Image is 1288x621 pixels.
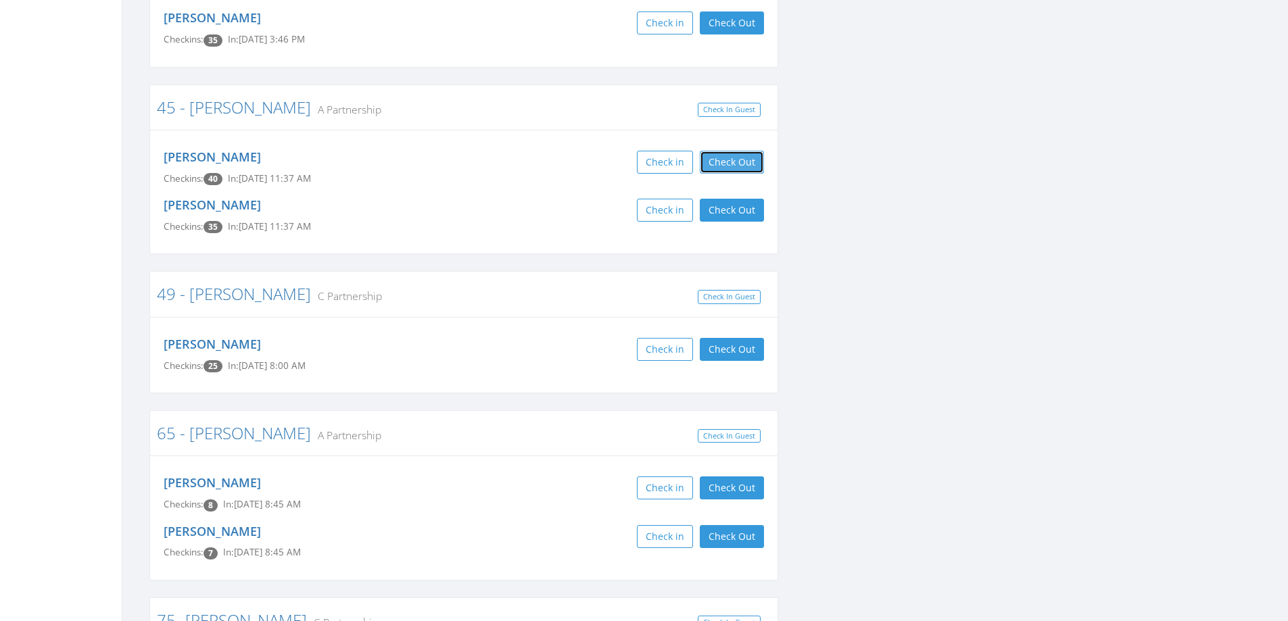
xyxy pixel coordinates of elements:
span: Checkins: [164,220,204,232]
span: Checkins: [164,172,204,184]
button: Check Out [700,11,764,34]
button: Check in [637,151,693,174]
span: In: [DATE] 11:37 AM [228,172,311,184]
span: Checkin count [204,360,222,372]
button: Check in [637,476,693,499]
span: In: [DATE] 8:45 AM [223,498,301,510]
small: A Partnership [311,102,381,117]
button: Check Out [700,151,764,174]
span: In: [DATE] 11:37 AM [228,220,311,232]
button: Check Out [700,525,764,548]
a: Check In Guest [698,103,761,117]
span: Checkin count [204,221,222,233]
a: [PERSON_NAME] [164,523,261,539]
button: Check in [637,11,693,34]
button: Check Out [700,338,764,361]
a: Check In Guest [698,429,761,443]
span: In: [DATE] 3:46 PM [228,33,305,45]
span: Checkin count [204,34,222,47]
button: Check in [637,338,693,361]
button: Check Out [700,476,764,499]
span: Checkins: [164,546,204,558]
small: A Partnership [311,428,381,443]
a: 49 - [PERSON_NAME] [157,282,311,305]
button: Check in [637,525,693,548]
a: [PERSON_NAME] [164,149,261,165]
a: [PERSON_NAME] [164,336,261,352]
button: Check in [637,199,693,222]
small: C Partnership [311,289,382,303]
span: Checkins: [164,359,204,372]
a: 45 - [PERSON_NAME] [157,96,311,118]
a: 65 - [PERSON_NAME] [157,422,311,444]
span: Checkin count [204,173,222,185]
button: Check Out [700,199,764,222]
a: [PERSON_NAME] [164,474,261,491]
span: Checkins: [164,33,204,45]
span: Checkins: [164,498,204,510]
span: Checkin count [204,499,218,512]
span: In: [DATE] 8:45 AM [223,546,301,558]
a: [PERSON_NAME] [164,197,261,213]
a: Check In Guest [698,290,761,304]
span: In: [DATE] 8:00 AM [228,359,306,372]
span: Checkin count [204,547,218,560]
a: [PERSON_NAME] [164,9,261,26]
